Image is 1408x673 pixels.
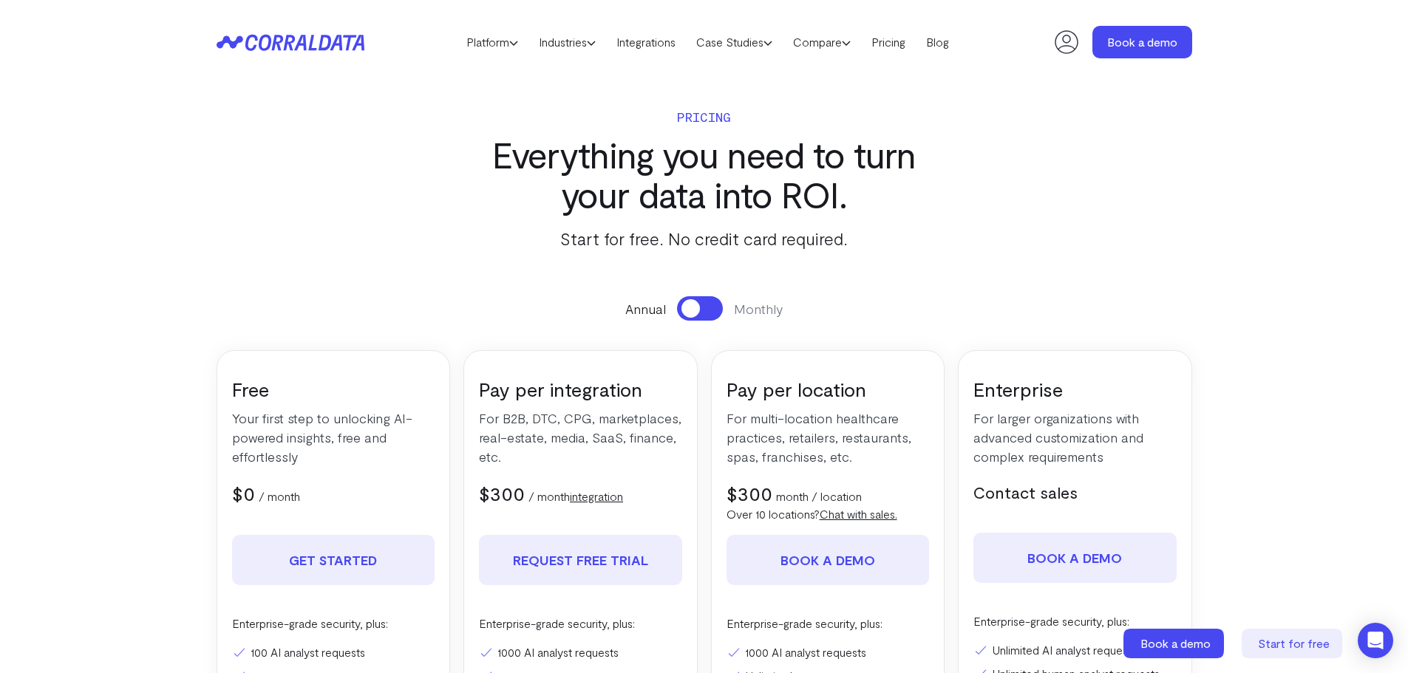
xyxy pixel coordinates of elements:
li: Unlimited AI analyst requests [973,641,1177,659]
a: REQUEST FREE TRIAL [479,535,682,585]
a: Book a demo [1123,629,1227,658]
li: 1000 AI analyst requests [479,643,682,661]
h3: Free [232,377,435,401]
h3: Pay per location [727,377,930,401]
p: / month [259,488,300,505]
li: 100 AI analyst requests [232,643,435,661]
a: Industries [528,31,606,53]
span: Monthly [734,299,783,318]
span: $300 [727,482,772,505]
span: $300 [479,482,525,505]
a: Compare [783,31,861,53]
a: Blog [916,31,959,53]
a: Integrations [606,31,686,53]
p: / month [528,488,623,505]
a: integration [570,489,623,503]
p: For larger organizations with advanced customization and complex requirements [973,409,1177,466]
p: Enterprise-grade security, plus: [973,612,1177,630]
a: Pricing [861,31,916,53]
p: Over 10 locations? [727,505,930,523]
span: Annual [625,299,666,318]
a: Start for free [1242,629,1345,658]
p: Enterprise-grade security, plus: [232,615,435,632]
p: For multi-location healthcare practices, retailers, restaurants, spas, franchises, etc. [727,409,930,466]
p: Start for free. No credit card required. [464,225,945,252]
a: Book a demo [727,535,930,585]
span: Book a demo [1140,636,1211,650]
span: Start for free [1258,636,1330,650]
a: Chat with sales. [820,507,897,521]
a: Book a demo [1092,26,1192,58]
a: Book a demo [973,533,1177,583]
p: Enterprise-grade security, plus: [479,615,682,632]
p: For B2B, DTC, CPG, marketplaces, real-estate, media, SaaS, finance, etc. [479,409,682,466]
a: Case Studies [686,31,783,53]
a: Get Started [232,535,435,585]
p: Enterprise-grade security, plus: [727,615,930,632]
p: month / location [776,488,862,505]
a: Platform [456,31,528,53]
h3: Everything you need to turn your data into ROI. [464,134,945,214]
div: Open Intercom Messenger [1358,623,1393,658]
h3: Pay per integration [479,377,682,401]
h3: Enterprise [973,377,1177,401]
li: 1000 AI analyst requests [727,643,930,661]
p: Pricing [464,106,945,127]
h5: Contact sales [973,481,1177,503]
p: Your first step to unlocking AI-powered insights, free and effortlessly [232,409,435,466]
span: $0 [232,482,255,505]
